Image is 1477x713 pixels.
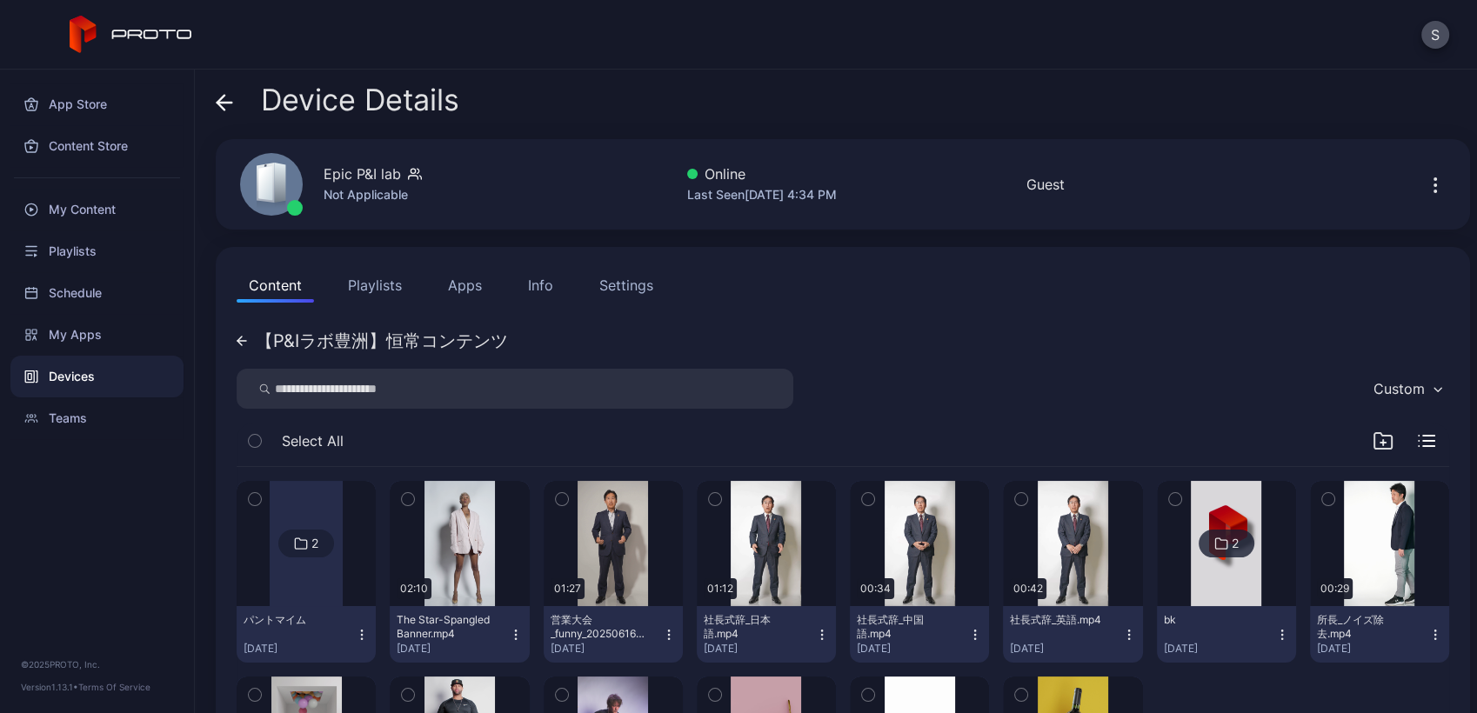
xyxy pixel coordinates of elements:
div: 社長式辞_英語.mp4 [1010,613,1106,627]
div: Info [528,275,553,296]
a: Terms Of Service [78,682,150,692]
button: Custom [1365,369,1449,409]
div: 2 [311,536,318,551]
span: Version 1.13.1 • [21,682,78,692]
div: [DATE] [1317,642,1428,656]
a: My Apps [10,314,184,356]
button: bk[DATE] [1157,606,1296,663]
a: My Content [10,189,184,230]
a: Schedule [10,272,184,314]
a: Playlists [10,230,184,272]
div: Guest [1026,174,1065,195]
div: © 2025 PROTO, Inc. [21,657,173,671]
div: [DATE] [857,642,968,656]
span: Device Details [261,83,459,117]
button: 社長式辞_日本語.mp4[DATE] [697,606,836,663]
div: Not Applicable [324,184,422,205]
button: The Star-Spangled Banner.mp4[DATE] [390,606,529,663]
div: Online [687,163,837,184]
div: 【P&Iラボ豊洲】恒常コンテンツ [256,332,508,350]
div: パントマイム [244,613,339,627]
div: [DATE] [244,642,355,656]
div: [DATE] [704,642,815,656]
div: The Star-Spangled Banner.mp4 [397,613,492,641]
button: Playlists [336,268,414,303]
button: パントマイム[DATE] [237,606,376,663]
a: Content Store [10,125,184,167]
button: Apps [436,268,494,303]
div: 所長_ノイズ除去.mp4 [1317,613,1413,641]
div: Custom [1373,380,1425,397]
a: Teams [10,397,184,439]
span: Select All [282,430,344,451]
div: [DATE] [551,642,662,656]
a: Devices [10,356,184,397]
a: App Store [10,83,184,125]
div: 社長式辞_日本語.mp4 [704,613,799,641]
div: [DATE] [397,642,508,656]
div: 2 [1232,536,1239,551]
div: [DATE] [1010,642,1121,656]
div: Settings [599,275,653,296]
button: Info [516,268,565,303]
button: S [1421,21,1449,49]
button: 社長式辞_中国語.mp4[DATE] [850,606,989,663]
div: 社長式辞_中国語.mp4 [857,613,952,641]
button: 所長_ノイズ除去.mp4[DATE] [1310,606,1449,663]
button: Content [237,268,314,303]
button: Settings [587,268,665,303]
div: [DATE] [1164,642,1275,656]
button: 社長式辞_英語.mp4[DATE] [1003,606,1142,663]
div: 営業大会_funny_20250616.mp4 [551,613,646,641]
button: 営業大会_funny_20250616.mp4[DATE] [544,606,683,663]
div: Epic P&I lab [324,163,401,184]
div: Last Seen [DATE] 4:34 PM [687,184,837,205]
div: bk [1164,613,1260,627]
